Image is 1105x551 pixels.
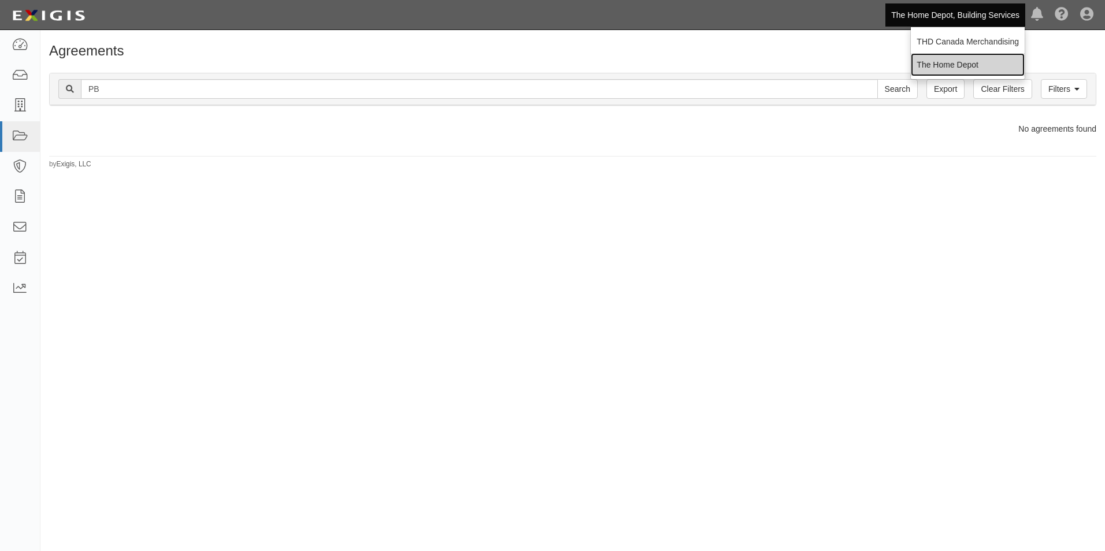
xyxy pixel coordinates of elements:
a: Exigis, LLC [57,160,91,168]
div: No agreements found [40,123,1105,135]
h1: Agreements [49,43,1096,58]
a: THD Canada Merchandising [911,30,1025,53]
input: Search [877,79,918,99]
input: Search [81,79,878,99]
a: Filters [1041,79,1087,99]
a: Clear Filters [973,79,1032,99]
a: The Home Depot [911,53,1025,76]
i: Help Center - Complianz [1055,8,1069,22]
small: by [49,159,91,169]
a: Export [926,79,965,99]
img: logo-5460c22ac91f19d4615b14bd174203de0afe785f0fc80cf4dbbc73dc1793850b.png [9,5,88,26]
a: The Home Depot, Building Services [885,3,1025,27]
